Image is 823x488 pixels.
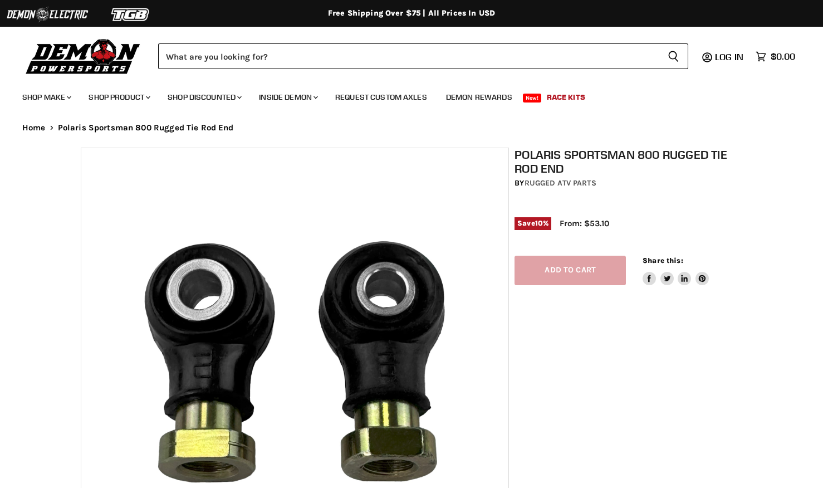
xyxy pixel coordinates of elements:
[515,217,551,230] span: Save %
[560,218,609,228] span: From: $53.10
[643,256,709,285] aside: Share this:
[538,86,594,109] a: Race Kits
[158,43,688,69] form: Product
[643,256,683,265] span: Share this:
[710,52,750,62] a: Log in
[22,36,144,76] img: Demon Powersports
[525,178,596,188] a: Rugged ATV Parts
[515,177,748,189] div: by
[327,86,435,109] a: Request Custom Axles
[438,86,521,109] a: Demon Rewards
[6,4,89,25] img: Demon Electric Logo 2
[159,86,248,109] a: Shop Discounted
[515,148,748,175] h1: Polaris Sportsman 800 Rugged Tie Rod End
[750,48,801,65] a: $0.00
[659,43,688,69] button: Search
[523,94,542,103] span: New!
[715,51,743,62] span: Log in
[14,81,792,109] ul: Main menu
[158,43,659,69] input: Search
[251,86,325,109] a: Inside Demon
[22,123,46,133] a: Home
[535,219,543,227] span: 10
[80,86,157,109] a: Shop Product
[771,51,795,62] span: $0.00
[89,4,173,25] img: TGB Logo 2
[14,86,78,109] a: Shop Make
[58,123,234,133] span: Polaris Sportsman 800 Rugged Tie Rod End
